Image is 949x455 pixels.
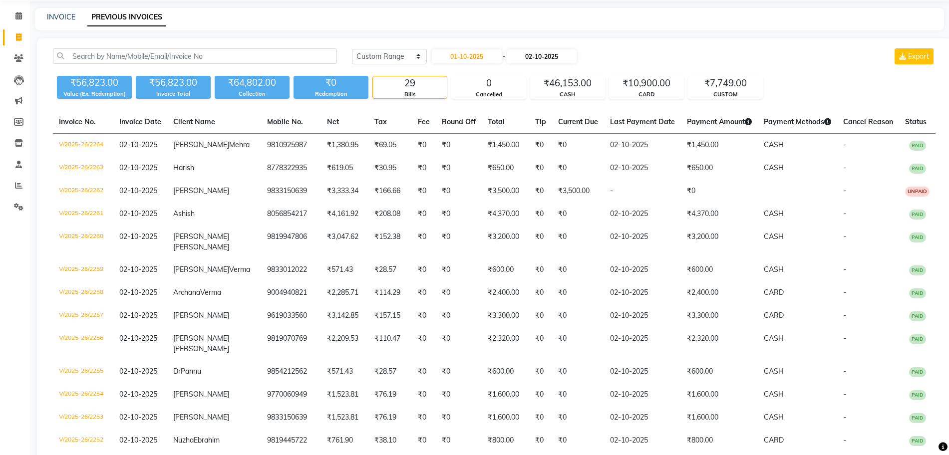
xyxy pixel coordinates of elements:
[552,226,604,258] td: ₹0
[843,311,846,320] span: -
[604,360,681,383] td: 02-10-2025
[843,413,846,422] span: -
[261,157,321,180] td: 8778322935
[604,304,681,327] td: 02-10-2025
[909,288,926,298] span: PAID
[321,203,368,226] td: ₹4,161.92
[368,383,412,406] td: ₹76.19
[418,117,430,126] span: Fee
[529,429,552,452] td: ₹0
[482,406,529,429] td: ₹1,600.00
[119,209,157,218] span: 02-10-2025
[529,406,552,429] td: ₹0
[173,209,195,218] span: Ashish
[373,90,447,99] div: Bills
[843,390,846,399] span: -
[119,163,157,172] span: 02-10-2025
[604,203,681,226] td: 02-10-2025
[764,413,784,422] span: CASH
[173,232,229,241] span: [PERSON_NAME]
[119,436,157,445] span: 02-10-2025
[321,327,368,360] td: ₹2,209.53
[909,265,926,275] span: PAID
[905,187,930,197] span: UNPAID
[531,90,605,99] div: CASH
[412,327,436,360] td: ₹0
[368,327,412,360] td: ₹110.47
[412,360,436,383] td: ₹0
[412,406,436,429] td: ₹0
[119,140,157,149] span: 02-10-2025
[294,90,368,98] div: Redemption
[321,304,368,327] td: ₹3,142.85
[482,180,529,203] td: ₹3,500.00
[136,90,211,98] div: Invoice Total
[436,360,482,383] td: ₹0
[909,232,926,242] span: PAID
[764,436,784,445] span: CARD
[843,140,846,149] span: -
[412,383,436,406] td: ₹0
[843,186,846,195] span: -
[558,117,598,126] span: Current Due
[119,288,157,297] span: 02-10-2025
[229,265,250,274] span: Verma
[843,334,846,343] span: -
[681,157,758,180] td: ₹650.00
[321,258,368,281] td: ₹571.43
[412,157,436,180] td: ₹0
[529,203,552,226] td: ₹0
[531,76,605,90] div: ₹46,153.00
[436,226,482,258] td: ₹0
[53,203,113,226] td: V/2025-26/2261
[436,327,482,360] td: ₹0
[119,311,157,320] span: 02-10-2025
[57,76,132,90] div: ₹56,823.00
[681,360,758,383] td: ₹600.00
[482,157,529,180] td: ₹650.00
[53,304,113,327] td: V/2025-26/2257
[229,140,250,149] span: Mehra
[552,157,604,180] td: ₹0
[681,281,758,304] td: ₹2,400.00
[53,327,113,360] td: V/2025-26/2256
[368,226,412,258] td: ₹152.38
[368,304,412,327] td: ₹157.15
[368,281,412,304] td: ₹114.29
[843,436,846,445] span: -
[53,48,337,64] input: Search by Name/Mobile/Email/Invoice No
[53,406,113,429] td: V/2025-26/2253
[482,327,529,360] td: ₹2,320.00
[687,117,752,126] span: Payment Amount
[681,203,758,226] td: ₹4,370.00
[119,390,157,399] span: 02-10-2025
[764,334,784,343] span: CASH
[535,117,546,126] span: Tip
[909,436,926,446] span: PAID
[482,281,529,304] td: ₹2,400.00
[503,51,506,62] span: -
[53,226,113,258] td: V/2025-26/2260
[173,288,200,297] span: Archana
[53,383,113,406] td: V/2025-26/2254
[507,49,577,63] input: End Date
[53,157,113,180] td: V/2025-26/2263
[412,203,436,226] td: ₹0
[764,390,784,399] span: CASH
[321,134,368,157] td: ₹1,380.95
[843,367,846,376] span: -
[53,360,113,383] td: V/2025-26/2255
[321,383,368,406] td: ₹1,523.81
[261,258,321,281] td: 9833012022
[412,429,436,452] td: ₹0
[436,304,482,327] td: ₹0
[321,157,368,180] td: ₹619.05
[119,334,157,343] span: 02-10-2025
[529,258,552,281] td: ₹0
[173,265,229,274] span: [PERSON_NAME]
[764,367,784,376] span: CASH
[552,304,604,327] td: ₹0
[436,383,482,406] td: ₹0
[261,360,321,383] td: 9854212562
[368,134,412,157] td: ₹69.05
